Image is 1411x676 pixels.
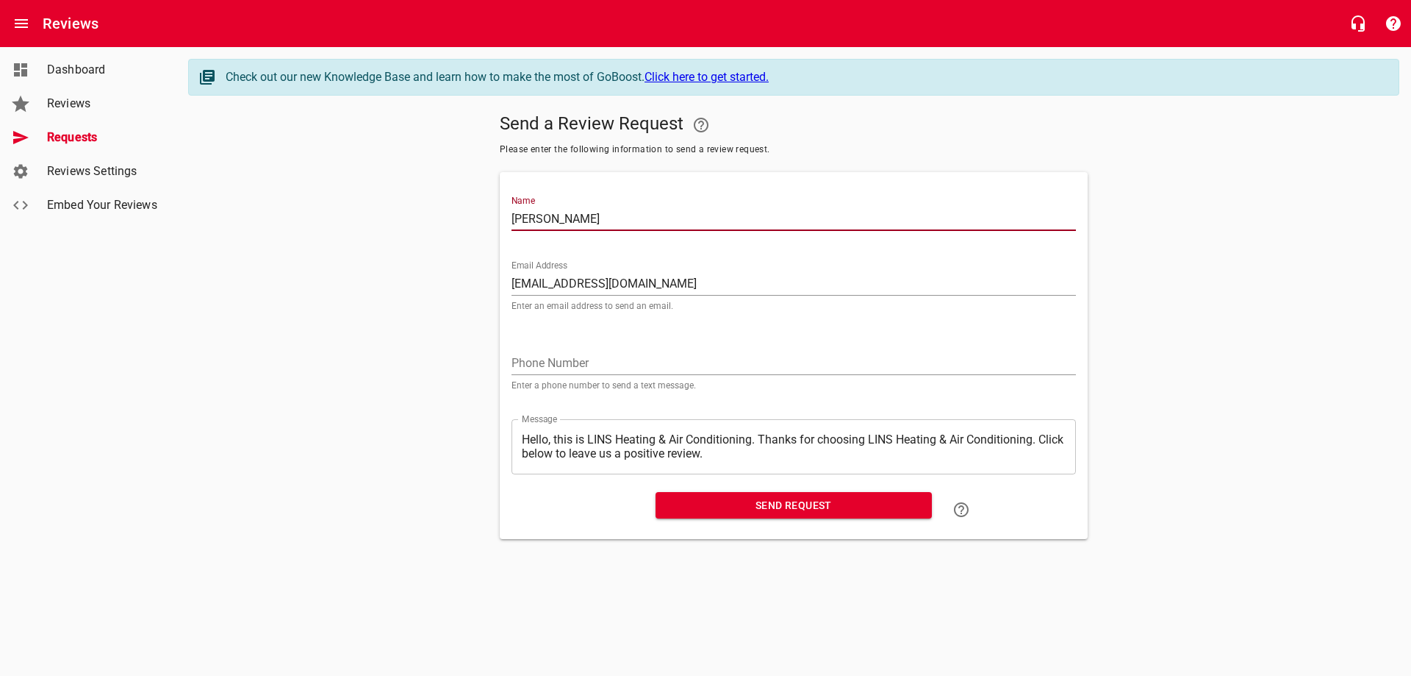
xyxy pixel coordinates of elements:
[47,95,159,113] span: Reviews
[656,492,932,519] button: Send Request
[511,196,535,205] label: Name
[667,497,920,515] span: Send Request
[511,302,1076,310] p: Enter an email address to send an email.
[1340,6,1376,41] button: Live Chat
[511,261,567,270] label: Email Address
[500,143,1088,157] span: Please enter the following information to send a review request.
[47,196,159,214] span: Embed Your Reviews
[944,492,979,527] a: Learn how to "Send a Review Request"
[226,68,1384,86] div: Check out our new Knowledge Base and learn how to make the most of GoBoost.
[47,129,159,146] span: Requests
[47,163,159,180] span: Reviews Settings
[47,61,159,79] span: Dashboard
[500,107,1088,143] h5: Send a Review Request
[645,70,769,84] a: Click here to get started.
[511,381,1076,390] p: Enter a phone number to send a text message.
[1376,6,1411,41] button: Support Portal
[683,107,719,143] a: Your Google or Facebook account must be connected to "Send a Review Request"
[522,433,1066,460] textarea: Hello, this is LINS Heating & Air Conditioning. Thanks for choosing LINS Heating & Air Conditioni...
[4,6,39,41] button: Open drawer
[43,12,98,35] h6: Reviews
